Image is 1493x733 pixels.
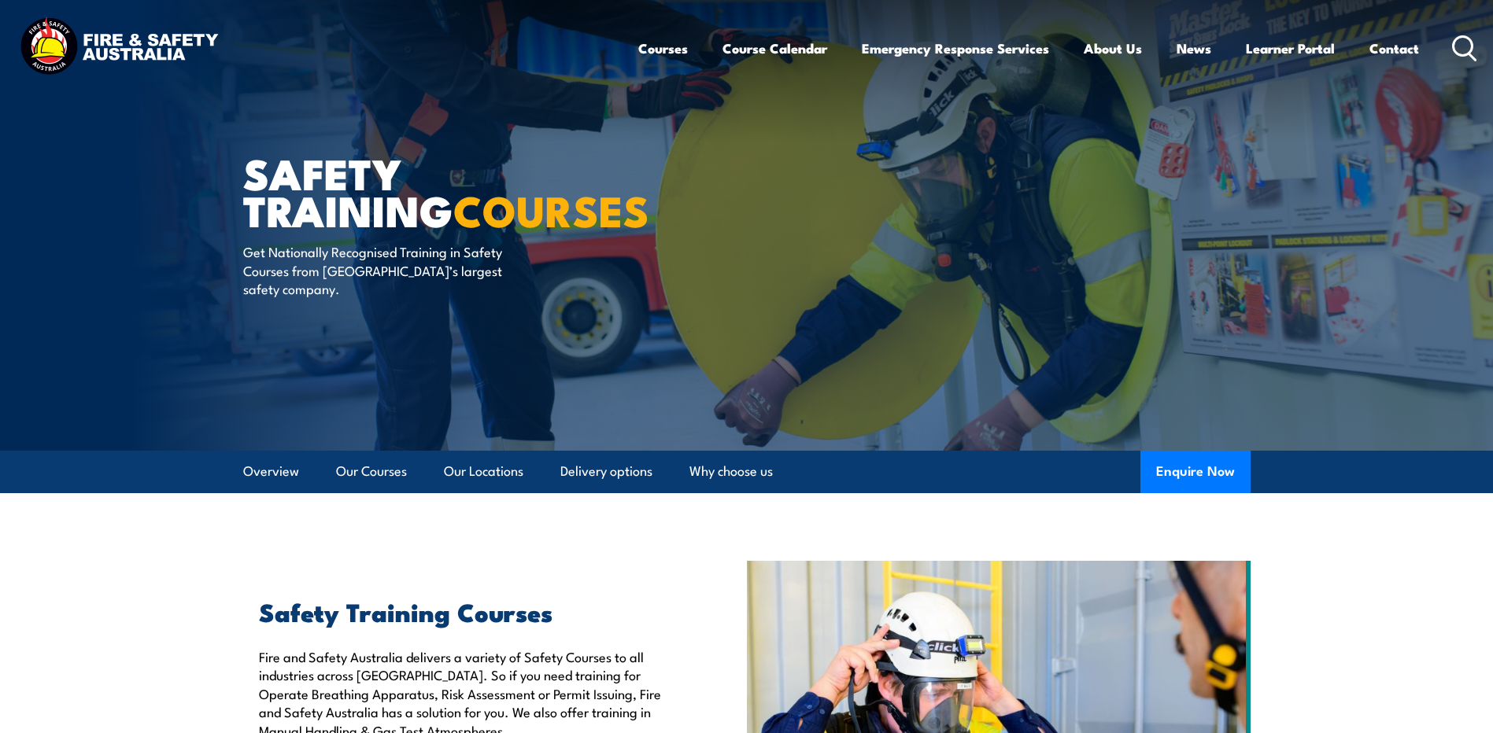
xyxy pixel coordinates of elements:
a: News [1177,28,1211,69]
a: Courses [638,28,688,69]
a: Why choose us [689,451,773,492]
button: Enquire Now [1140,451,1251,493]
a: Delivery options [560,451,652,492]
a: Emergency Response Services [862,28,1049,69]
a: Our Locations [444,451,523,492]
p: Get Nationally Recognised Training in Safety Courses from [GEOGRAPHIC_DATA]’s largest safety comp... [243,242,530,297]
a: Course Calendar [722,28,827,69]
strong: COURSES [453,176,649,241]
a: Learner Portal [1246,28,1335,69]
a: Overview [243,451,299,492]
h2: Safety Training Courses [259,600,674,622]
h1: Safety Training [243,154,632,227]
a: Our Courses [336,451,407,492]
a: About Us [1084,28,1142,69]
a: Contact [1369,28,1419,69]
